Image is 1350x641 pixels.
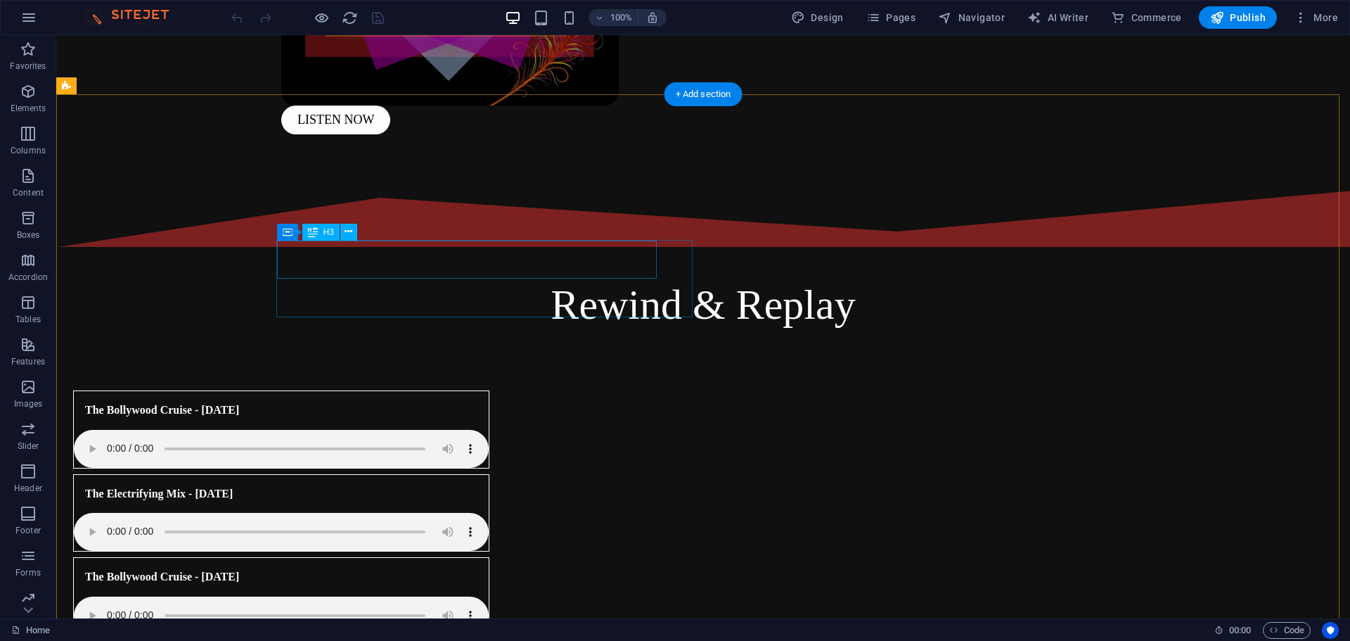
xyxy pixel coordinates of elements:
p: Elements [11,103,46,114]
button: 100% [589,9,638,26]
p: Content [13,187,44,198]
span: Navigator [938,11,1005,25]
button: Design [785,6,849,29]
button: Publish [1199,6,1277,29]
span: More [1294,11,1338,25]
p: Accordion [8,272,48,283]
p: Images [14,398,43,410]
button: Pages [861,6,921,29]
span: Commerce [1111,11,1182,25]
span: Code [1269,622,1304,639]
img: Editor Logo [81,9,186,26]
a: Click to cancel selection. Double-click to open Pages [11,622,50,639]
button: AI Writer [1022,6,1094,29]
div: Design (Ctrl+Alt+Y) [785,6,849,29]
button: reload [341,9,358,26]
button: Click here to leave preview mode and continue editing [313,9,330,26]
p: Boxes [17,229,40,241]
p: Favorites [10,61,46,72]
p: Header [14,483,42,494]
div: + Add section [664,82,742,106]
p: Features [11,356,45,367]
h6: Session time [1214,622,1252,639]
button: Code [1263,622,1311,639]
p: Columns [11,145,46,156]
button: More [1288,6,1344,29]
span: AI Writer [1027,11,1088,25]
p: Forms [15,567,41,578]
p: Slider [18,440,39,452]
i: Reload page [342,10,358,26]
h6: 100% [610,9,632,26]
span: H3 [323,228,334,236]
span: Publish [1210,11,1266,25]
button: Navigator [932,6,1010,29]
p: Footer [15,525,41,536]
span: Pages [866,11,915,25]
span: 00 00 [1229,622,1251,639]
span: Design [791,11,844,25]
p: Tables [15,314,41,325]
button: Commerce [1105,6,1188,29]
i: On resize automatically adjust zoom level to fit chosen device. [646,11,659,24]
button: Usercentrics [1322,622,1339,639]
span: : [1239,625,1241,635]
